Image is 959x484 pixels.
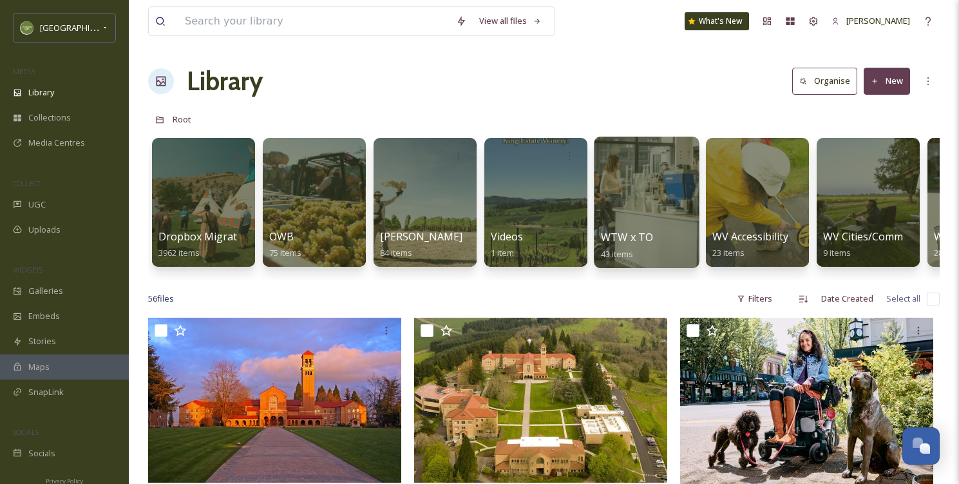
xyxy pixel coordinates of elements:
[148,293,174,305] span: 56 file s
[269,247,301,258] span: 75 items
[473,8,548,34] a: View all files
[815,286,880,311] div: Date Created
[28,361,50,373] span: Maps
[823,229,936,244] span: WV Cities/Communities
[712,231,788,258] a: WV Accessibility23 items
[148,318,401,483] img: MT Angel Abbey Front.jpg
[28,310,60,322] span: Embeds
[380,229,462,244] span: [PERSON_NAME]
[178,7,450,35] input: Search your library
[685,12,749,30] a: What's New
[414,318,667,482] img: Mt Angel Abbey.jpg
[902,427,940,465] button: Open Chat
[380,247,412,258] span: 84 items
[28,285,63,297] span: Galleries
[28,111,71,124] span: Collections
[173,111,191,127] a: Root
[823,247,851,258] span: 9 items
[158,229,252,244] span: Dropbox Migration
[28,198,46,211] span: UGC
[13,265,43,275] span: WIDGETS
[158,247,200,258] span: 3962 items
[269,231,301,258] a: OWB75 items
[823,231,936,258] a: WV Cities/Communities9 items
[712,247,745,258] span: 23 items
[380,231,462,258] a: [PERSON_NAME]84 items
[28,86,54,99] span: Library
[13,66,35,76] span: MEDIA
[601,231,654,260] a: WTW x TO43 items
[491,229,523,244] span: Videos
[730,286,779,311] div: Filters
[491,247,514,258] span: 1 item
[13,427,39,437] span: SOCIALS
[886,293,920,305] span: Select all
[792,68,857,94] button: Organise
[712,229,788,244] span: WV Accessibility
[491,231,523,258] a: Videos1 item
[28,386,64,398] span: SnapLink
[601,247,634,259] span: 43 items
[269,229,294,244] span: OWB
[28,137,85,149] span: Media Centres
[825,8,916,34] a: [PERSON_NAME]
[187,62,263,101] a: Library
[28,335,56,347] span: Stories
[28,447,55,460] span: Socials
[158,231,252,258] a: Dropbox Migration3962 items
[40,21,122,34] span: [GEOGRAPHIC_DATA]
[792,68,864,94] a: Organise
[28,224,61,236] span: Uploads
[13,179,41,188] span: COLLECT
[846,15,910,26] span: [PERSON_NAME]
[21,21,33,34] img: images.png
[173,113,191,125] span: Root
[864,68,910,94] button: New
[601,230,654,244] span: WTW x TO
